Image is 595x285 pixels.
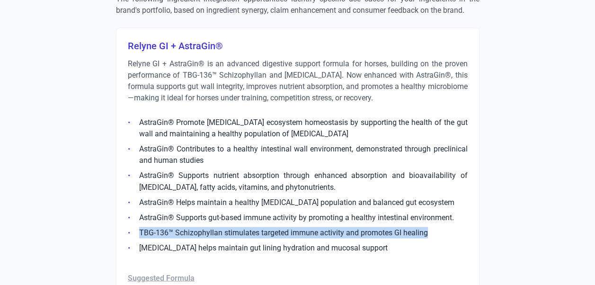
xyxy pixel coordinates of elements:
li: TBG-136™ Schizophyllan stimulates targeted immune activity and promotes GI healing [128,227,468,238]
h3: Relyne GI + AstraGin® [128,39,468,53]
li: AstraGin® Helps maintain a healthy [MEDICAL_DATA] population and balanced gut ecosystem [128,196,468,208]
li: [MEDICAL_DATA] helps maintain gut lining hydration and mucosal support [128,242,468,253]
li: AstraGin® Contributes to a healthy intestinal wall environment, demonstrated through preclinical ... [128,143,468,166]
li: AstraGin® Supports nutrient absorption through enhanced absorption and bioavailability of [MEDICA... [128,170,468,193]
p: Suggested Formula [128,272,468,284]
li: AstraGin® Promote [MEDICAL_DATA] ecosystem homeostasis by supporting the health of the gut wall a... [128,117,468,140]
li: AstraGin® Supports gut-based immune activity by promoting a healthy intestinal environment. [128,212,468,223]
p: Relyne GI + AstraGin® is an advanced digestive support formula for horses, building on the proven... [128,58,468,104]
